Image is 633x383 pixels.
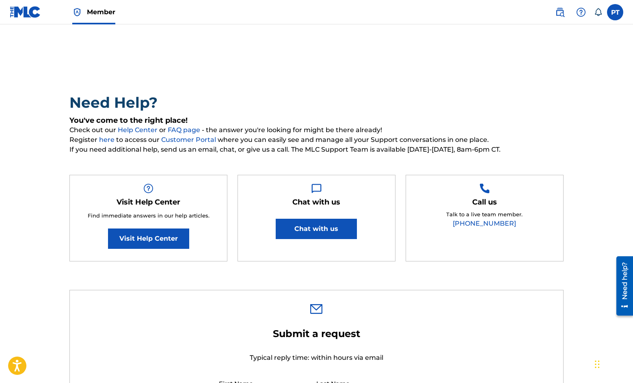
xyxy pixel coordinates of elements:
img: search [555,7,565,17]
h2: Need Help? [69,94,564,112]
img: MLC Logo [10,6,41,18]
a: Visit Help Center [108,228,189,249]
span: Register to access our where you can easily see and manage all your Support conversations in one ... [69,135,564,145]
div: Help [573,4,589,20]
h2: Submit a request [219,328,414,340]
img: 0ff00501b51b535a1dc6.svg [310,304,322,314]
a: Customer Portal [161,136,218,144]
h5: Chat with us [292,198,340,207]
a: FAQ page [168,126,202,134]
span: Check out our or - the answer you're looking for might be there already! [69,125,564,135]
a: [PHONE_NUMBER] [453,220,516,227]
h5: Visit Help Center [117,198,180,207]
h5: Call us [472,198,497,207]
button: Chat with us [276,219,357,239]
div: Notifications [594,8,602,16]
h5: You've come to the right place! [69,116,564,125]
span: Find immediate answers in our help articles. [88,212,210,219]
a: Help Center [118,126,159,134]
a: Public Search [552,4,568,20]
img: Help Box Image [311,183,322,194]
span: If you need additional help, send us an email, chat, or give us a call. The MLC Support Team is a... [69,145,564,155]
span: Member [87,7,115,17]
span: Typical reply time: within hours via email [250,354,383,361]
p: Talk to a live team member. [446,211,523,219]
img: Help Box Image [480,183,490,194]
iframe: Chat Widget [592,344,633,383]
div: Drag [595,352,600,376]
img: help [576,7,586,17]
iframe: Resource Center [610,252,633,320]
a: here [99,136,116,144]
img: Top Rightsholder [72,7,82,17]
img: Help Box Image [143,183,153,194]
div: User Menu [607,4,623,20]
